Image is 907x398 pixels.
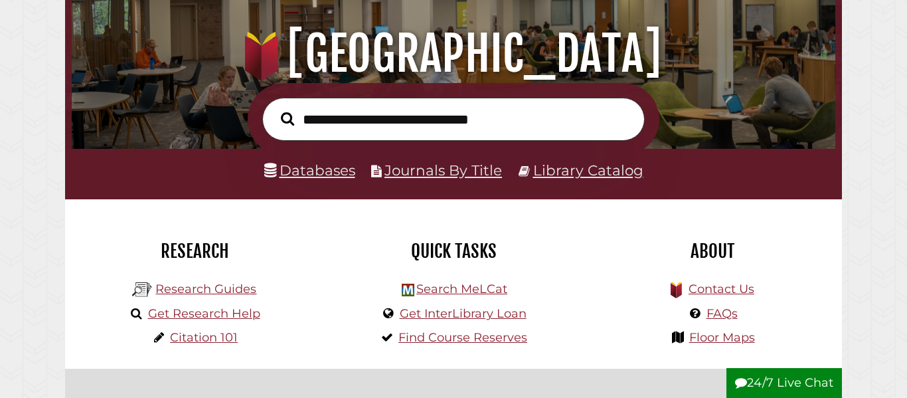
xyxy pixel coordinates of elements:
a: Journals By Title [384,161,502,179]
a: Citation 101 [170,330,238,345]
a: Get Research Help [148,306,260,321]
h2: Quick Tasks [334,240,573,262]
a: Search MeLCat [416,282,507,296]
h1: [GEOGRAPHIC_DATA] [85,25,821,83]
a: Library Catalog [533,161,643,179]
a: Research Guides [155,282,256,296]
h2: Research [75,240,314,262]
img: Hekman Library Logo [402,284,414,296]
a: FAQs [706,306,738,321]
button: Search [274,108,301,129]
a: Find Course Reserves [398,330,527,345]
a: Get InterLibrary Loan [400,306,527,321]
a: Contact Us [689,282,754,296]
h2: About [593,240,832,262]
img: Hekman Library Logo [132,280,152,300]
i: Search [281,112,294,126]
a: Floor Maps [689,330,755,345]
a: Databases [264,161,355,179]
